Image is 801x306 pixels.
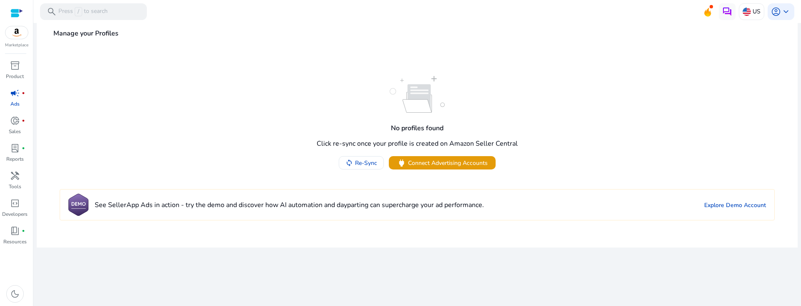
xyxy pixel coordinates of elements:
span: fiber_manual_record [22,119,25,122]
span: search [47,7,57,17]
p: Reports [6,155,24,163]
h4: Click re-sync once your profile is created on Amazon Seller Central [317,140,518,148]
span: / [75,7,82,16]
a: Explore Demo Account [704,201,766,210]
p: Developers [2,210,28,218]
span: book_4 [10,226,20,236]
span: lab_profile [10,143,20,153]
span: handyman [10,171,20,181]
p: Marketplace [5,42,28,48]
p: US [753,4,761,19]
p: Ads [10,100,20,108]
span: code_blocks [10,198,20,208]
h4: See SellerApp Ads in action - try the demo and discover how AI automation and dayparting can supe... [95,201,484,209]
mat-icon: sync [345,159,353,167]
span: campaign [10,88,20,98]
p: Product [6,73,24,80]
span: keyboard_arrow_down [781,7,791,17]
span: donut_small [10,116,20,126]
p: Press to search [58,7,108,16]
p: Tools [9,183,21,190]
span: account_circle [771,7,781,17]
span: Re-Sync [355,159,377,167]
h4: No profiles found [391,124,443,132]
span: power [397,158,406,168]
img: us.svg [743,8,751,16]
p: Resources [3,238,27,245]
span: fiber_manual_record [22,229,25,233]
span: Connect Advertising Accounts [408,159,488,167]
button: Re-Sync [339,156,384,169]
h4: Manage your Profiles [37,26,798,41]
button: powerConnect Advertising Accounts [389,156,496,169]
span: inventory_2 [10,61,20,71]
span: fiber_manual_record [22,91,25,95]
span: fiber_manual_record [22,147,25,150]
span: dark_mode [10,289,20,299]
p: Sales [9,128,21,135]
img: amazon.svg [5,26,28,39]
